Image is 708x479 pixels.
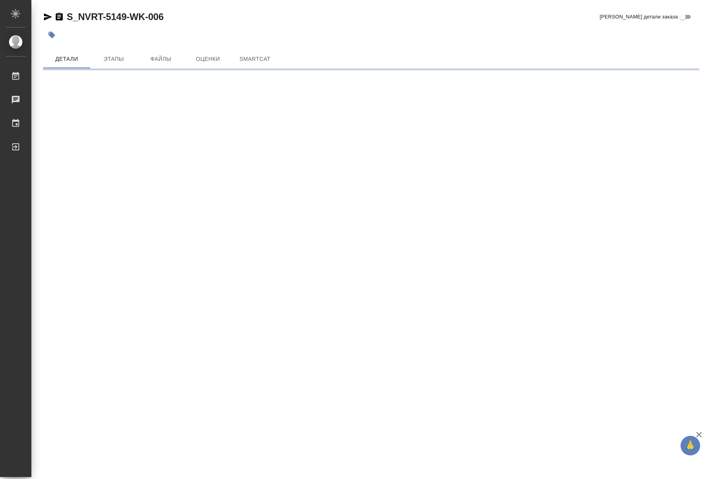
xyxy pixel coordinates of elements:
span: Детали [48,54,86,64]
span: Оценки [189,54,227,64]
span: 🙏 [684,437,697,454]
span: Этапы [95,54,133,64]
a: S_NVRT-5149-WK-006 [67,11,164,22]
span: Файлы [142,54,180,64]
span: [PERSON_NAME] детали заказа [600,13,678,21]
button: Скопировать ссылку для ЯМессенджера [43,12,53,22]
button: Добавить тэг [43,26,60,44]
button: Скопировать ссылку [55,12,64,22]
button: 🙏 [681,436,700,455]
span: SmartCat [236,54,274,64]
